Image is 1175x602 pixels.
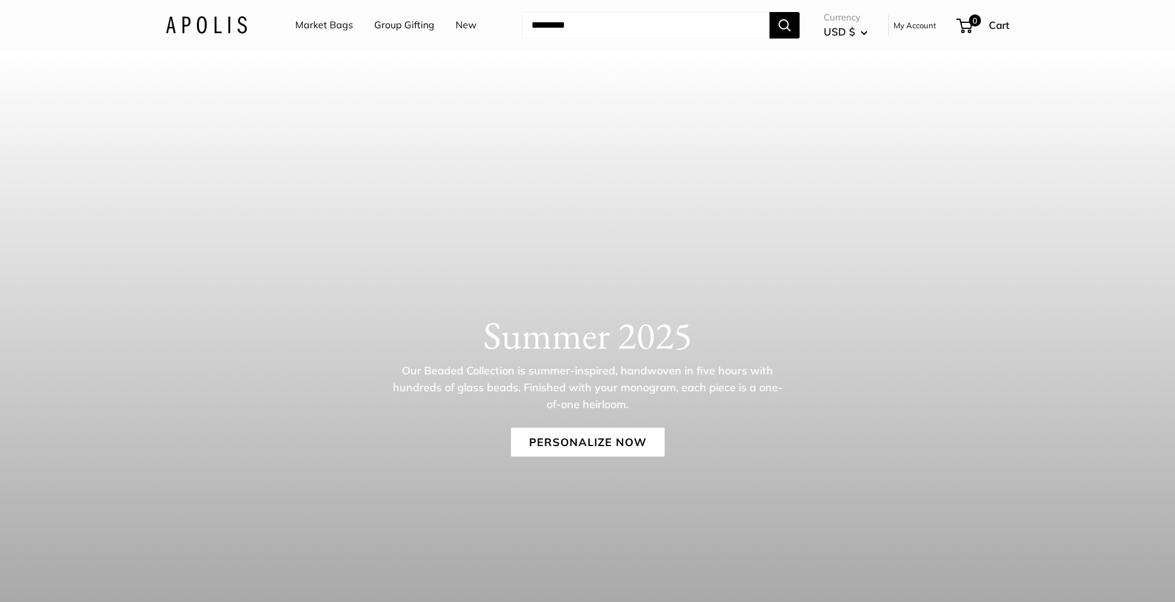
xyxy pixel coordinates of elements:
[769,12,800,39] button: Search
[824,9,868,26] span: Currency
[392,362,783,412] p: Our Beaded Collection is summer-inspired, handwoven in five hours with hundreds of glass beads. F...
[374,16,434,34] a: Group Gifting
[166,16,247,34] img: Apolis
[166,312,1009,358] h1: Summer 2025
[824,25,855,38] span: USD $
[957,16,1009,35] a: 0 Cart
[295,16,353,34] a: Market Bags
[824,22,868,42] button: USD $
[989,19,1009,31] span: Cart
[894,18,936,33] a: My Account
[456,16,477,34] a: New
[522,12,769,39] input: Search...
[511,427,665,456] a: Personalize Now
[969,14,981,26] span: 0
